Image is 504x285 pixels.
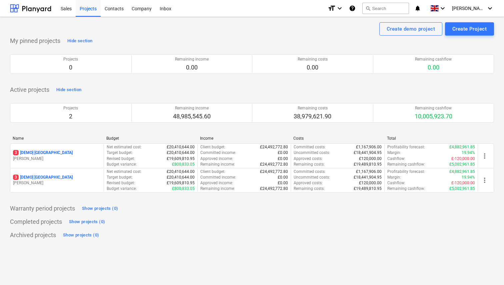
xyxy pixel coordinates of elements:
[10,231,56,239] p: Archived projects
[67,216,107,227] button: Show projects (0)
[260,162,288,167] p: £24,492,772.80
[13,136,101,141] div: Name
[278,156,288,162] p: £0.00
[167,169,195,175] p: £20,410,644.00
[294,186,325,192] p: Remaining costs :
[107,144,142,150] p: Net estimated cost :
[10,86,49,94] p: Active projects
[200,136,288,141] div: Income
[354,175,382,180] p: £18,441,904.95
[107,150,133,156] p: Target budget :
[354,162,382,167] p: £19,489,810.95
[200,156,233,162] p: Approved income :
[451,156,475,162] p: £-120,000.00
[449,144,475,150] p: £4,882,961.85
[10,205,75,213] p: Warranty period projects
[387,186,425,192] p: Remaining cashflow :
[13,175,101,186] div: 3[DEMO] [GEOGRAPHIC_DATA][PERSON_NAME]
[13,180,101,186] p: [PERSON_NAME]
[359,156,382,162] p: £120,000.00
[260,169,288,175] p: £24,492,772.80
[486,4,494,12] i: keyboard_arrow_down
[167,180,195,186] p: £19,609,810.95
[298,64,328,71] p: 0.00
[66,36,94,46] button: Hide section
[200,180,233,186] p: Approved income :
[107,186,137,192] p: Budget variance :
[107,162,137,167] p: Budget variance :
[63,231,99,239] div: Show projects (0)
[481,176,489,184] span: more_vert
[359,180,382,186] p: £120,000.00
[13,175,19,180] span: 3
[172,186,195,192] p: £800,833.05
[336,4,344,12] i: keyboard_arrow_down
[294,162,325,167] p: Remaining costs :
[449,186,475,192] p: £5,002,961.85
[387,25,435,33] div: Create demo project
[200,144,225,150] p: Client budget :
[63,57,78,62] p: Projects
[379,22,442,36] button: Create demo project
[387,169,425,175] p: Profitability forecast :
[200,150,236,156] p: Committed income :
[449,162,475,167] p: £5,002,961.85
[415,64,452,71] p: 0.00
[69,218,105,226] div: Show projects (0)
[415,105,452,111] p: Remaining cashflow
[107,156,135,162] p: Revised budget :
[260,186,288,192] p: £24,492,772.80
[294,105,331,111] p: Remaining costs
[173,112,211,120] p: 48,985,545.60
[298,57,328,62] p: Remaining costs
[387,175,401,180] p: Margin :
[415,57,452,62] p: Remaining cashflow
[294,175,330,180] p: Uncommitted costs :
[10,218,62,226] p: Completed projects
[294,144,326,150] p: Committed costs :
[63,105,78,111] p: Projects
[67,37,92,45] div: Hide section
[56,86,81,94] div: Hide section
[80,203,120,214] button: Show projects (0)
[349,4,356,12] i: Knowledge base
[294,180,323,186] p: Approved costs :
[415,112,452,120] p: 10,005,923.70
[462,150,475,156] p: 19.94%
[200,175,236,180] p: Committed income :
[294,150,330,156] p: Uncommitted costs :
[481,152,489,160] span: more_vert
[354,186,382,192] p: £19,489,810.95
[452,6,485,11] span: [PERSON_NAME]
[13,150,101,161] div: 3[DEMO] [GEOGRAPHIC_DATA][PERSON_NAME]
[439,4,447,12] i: keyboard_arrow_down
[278,175,288,180] p: £0.00
[107,169,142,175] p: Net estimated cost :
[294,156,323,162] p: Approved costs :
[107,180,135,186] p: Revised budget :
[445,22,494,36] button: Create Project
[63,64,78,71] p: 0
[107,175,133,180] p: Target budget :
[167,150,195,156] p: £20,410,644.00
[294,169,326,175] p: Committed costs :
[451,180,475,186] p: £-120,000.00
[328,4,336,12] i: format_size
[173,105,211,111] p: Remaining income
[82,205,118,213] div: Show projects (0)
[356,169,382,175] p: £1,167,906.00
[55,84,83,95] button: Hide section
[13,156,101,162] p: [PERSON_NAME]
[260,144,288,150] p: £24,492,772.80
[167,175,195,180] p: £20,410,644.00
[362,3,409,14] button: Search
[13,150,73,156] p: [DEMO] [GEOGRAPHIC_DATA]
[175,57,209,62] p: Remaining income
[106,136,195,141] div: Budget
[387,162,425,167] p: Remaining cashflow :
[167,156,195,162] p: £19,609,810.95
[63,112,78,120] p: 2
[387,180,405,186] p: Cashflow :
[354,150,382,156] p: £18,441,904.95
[462,175,475,180] p: 19.94%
